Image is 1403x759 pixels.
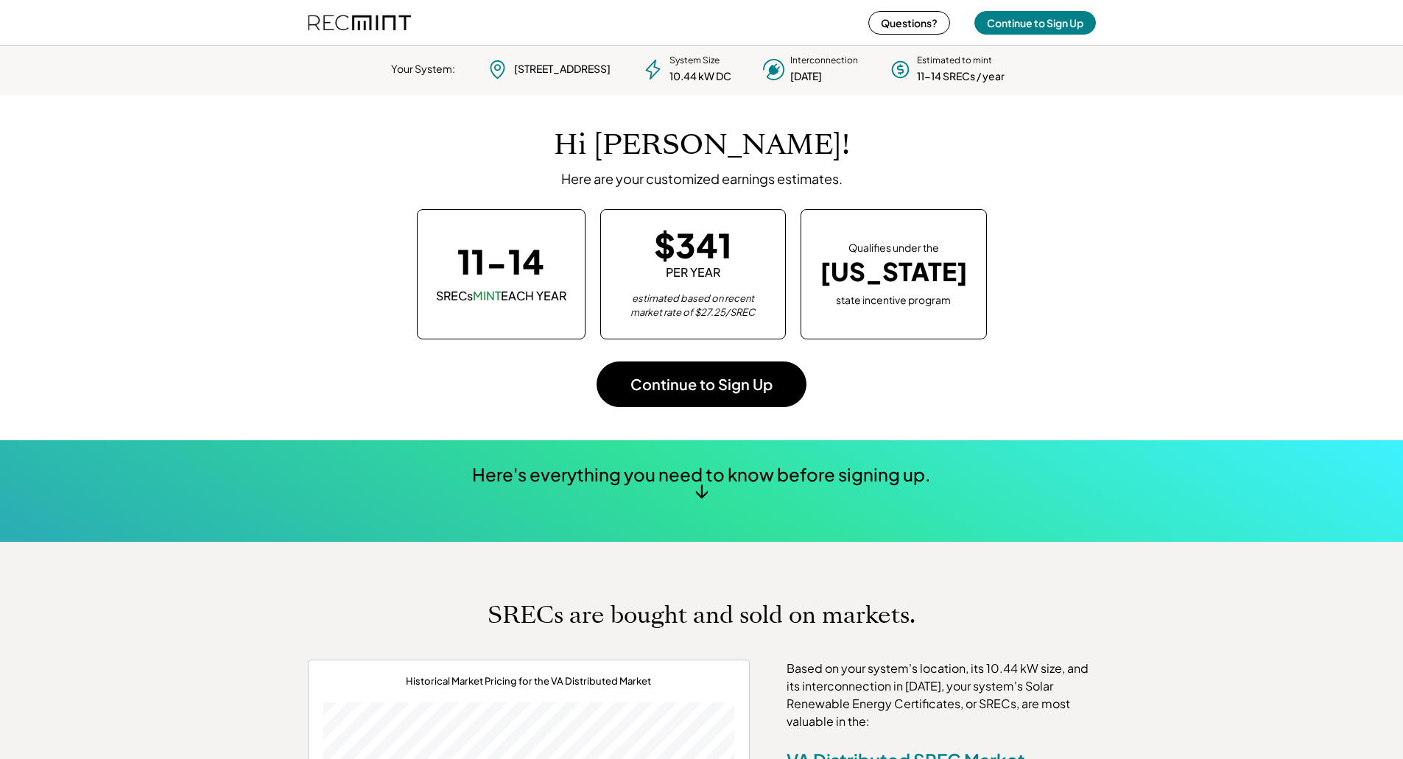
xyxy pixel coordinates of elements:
[836,291,951,308] div: state incentive program
[391,62,455,77] div: Your System:
[695,479,708,501] div: ↓
[790,69,822,84] div: [DATE]
[597,361,806,407] button: Continue to Sign Up
[436,288,566,304] div: SRECs EACH YEAR
[666,264,720,280] div: PER YEAR
[472,462,931,487] div: Here's everything you need to know before signing up.
[669,69,731,84] div: 10.44 kW DC
[406,675,651,688] div: Historical Market Pricing for the VA Distributed Market
[820,257,968,287] div: [US_STATE]
[473,288,501,303] font: MINT
[790,54,858,67] div: Interconnection
[514,62,611,77] div: [STREET_ADDRESS]
[868,11,950,35] button: Questions?
[457,244,544,278] div: 11-14
[488,601,915,629] h1: SRECs are bought and sold on markets.
[917,69,1005,84] div: 11-14 SRECs / year
[669,54,720,67] div: System Size
[554,128,850,163] h1: Hi [PERSON_NAME]!
[787,660,1096,730] div: Based on your system's location, its 10.44 kW size, and its interconnection in [DATE], your syste...
[848,241,939,255] div: Qualifies under the
[654,228,732,261] div: $341
[917,54,992,67] div: Estimated to mint
[308,3,411,42] img: recmint-logotype%403x%20%281%29.jpeg
[561,170,843,187] div: Here are your customized earnings estimates.
[619,292,767,320] div: estimated based on recent market rate of $27.25/SREC
[974,11,1096,35] button: Continue to Sign Up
